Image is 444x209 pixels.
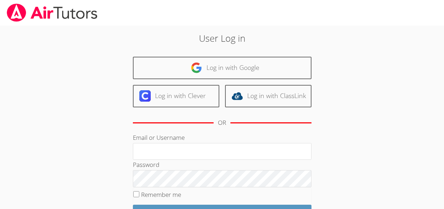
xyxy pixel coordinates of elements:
[133,133,185,142] label: Email or Username
[191,62,202,73] img: google-logo-50288ca7cdecda66e5e0955fdab243c47b7ad437acaf1139b6f446037453330a.svg
[133,57,311,79] a: Log in with Google
[133,85,219,107] a: Log in with Clever
[6,4,98,22] img: airtutors_banner-c4298cdbf04f3fff15de1276eac7730deb9818008684d7c2e4769d2f7ddbe033.png
[102,31,342,45] h2: User Log in
[141,190,181,199] label: Remember me
[133,160,159,169] label: Password
[231,90,243,102] img: classlink-logo-d6bb404cc1216ec64c9a2012d9dc4662098be43eaf13dc465df04b49fa7ab582.svg
[139,90,151,102] img: clever-logo-6eab21bc6e7a338710f1a6ff85c0baf02591cd810cc4098c63d3a4b26e2feb20.svg
[218,118,226,128] div: OR
[225,85,311,107] a: Log in with ClassLink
